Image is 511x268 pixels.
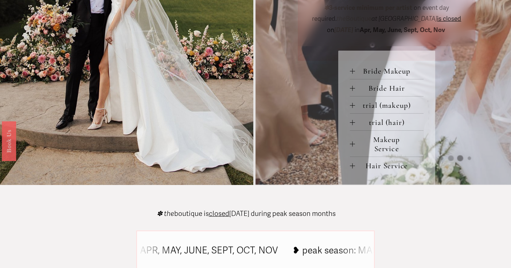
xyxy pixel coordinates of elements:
[308,3,465,36] p: on
[355,101,424,110] span: trial (makeup)
[360,26,445,34] strong: Apr, May, June, Sept, Oct, Nov
[50,245,278,256] tspan: ❥ peak season: MAR, APR, MAY, JUNE, SEPT, OCT, NOV
[337,15,346,23] em: the
[350,114,424,130] button: trial (hair)
[355,67,424,76] span: Bride Makeup
[350,96,424,113] button: trial (makeup)
[350,79,424,96] button: Bride Hair
[157,209,174,218] em: ✽ the
[2,121,16,161] a: Book Us
[355,135,424,153] span: Makeup Service
[209,209,229,218] span: closed
[329,4,412,12] strong: 3-service minimum per artist
[337,15,371,23] span: Boutique
[355,161,424,170] span: Hair Service
[371,15,437,23] em: at [GEOGRAPHIC_DATA]
[350,62,424,79] button: Bride Makeup
[324,4,329,12] em: ✽
[353,26,446,34] span: in
[350,157,424,174] button: Hair Service
[355,118,424,127] span: trial (hair)
[437,15,461,23] span: is closed
[334,26,353,34] em: [DATE]
[157,210,336,217] p: boutique is [DATE] during peak season months
[350,131,424,157] button: Makeup Service
[355,84,424,93] span: Bride Hair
